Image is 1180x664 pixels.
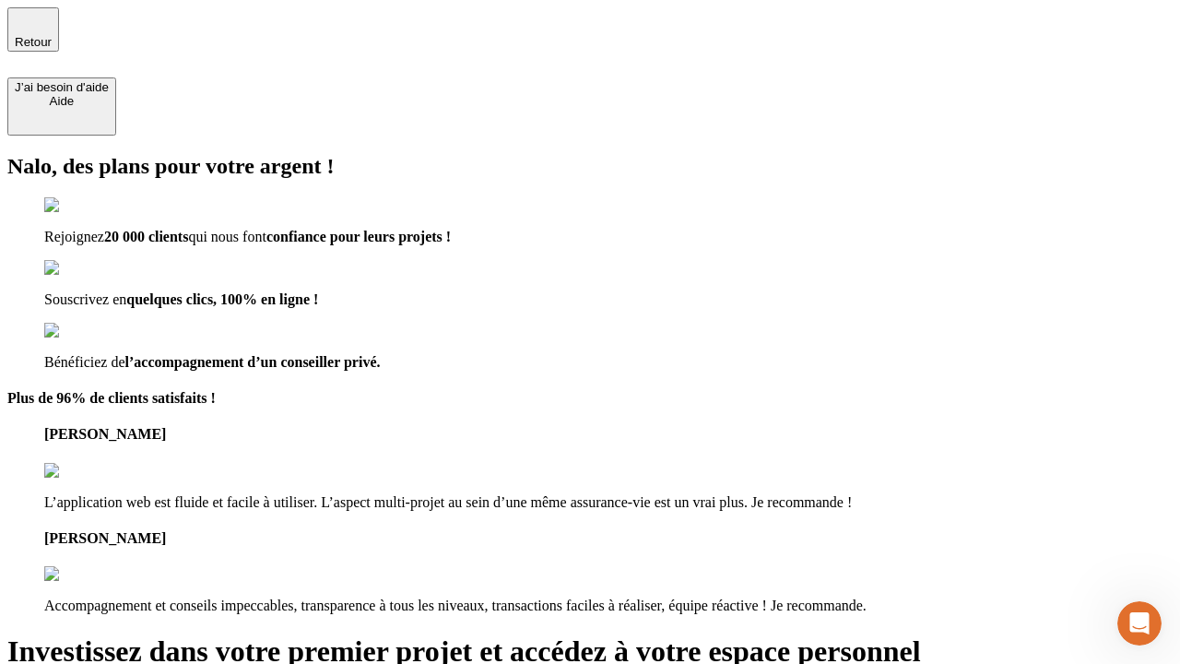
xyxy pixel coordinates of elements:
span: Souscrivez en [44,291,126,307]
img: checkmark [44,260,124,277]
p: L’application web est fluide et facile à utiliser. L’aspect multi-projet au sein d’une même assur... [44,494,1173,511]
img: checkmark [44,197,124,214]
div: Aide [15,94,109,108]
span: l’accompagnement d’un conseiller privé. [125,354,381,370]
img: reviews stars [44,463,136,480]
span: quelques clics, 100% en ligne ! [126,291,318,307]
button: Retour [7,7,59,52]
h4: Plus de 96% de clients satisfaits ! [7,390,1173,407]
h2: Nalo, des plans pour votre argent ! [7,154,1173,179]
p: Accompagnement et conseils impeccables, transparence à tous les niveaux, transactions faciles à r... [44,598,1173,614]
img: checkmark [44,323,124,339]
span: qui nous font [188,229,265,244]
span: 20 000 clients [104,229,189,244]
span: confiance pour leurs projets ! [266,229,451,244]
span: Rejoignez [44,229,104,244]
h4: [PERSON_NAME] [44,530,1173,547]
h4: [PERSON_NAME] [44,426,1173,443]
span: Retour [15,35,52,49]
div: J’ai besoin d'aide [15,80,109,94]
img: reviews stars [44,566,136,583]
span: Bénéficiez de [44,354,125,370]
iframe: Intercom live chat [1117,601,1162,646]
button: J’ai besoin d'aideAide [7,77,116,136]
